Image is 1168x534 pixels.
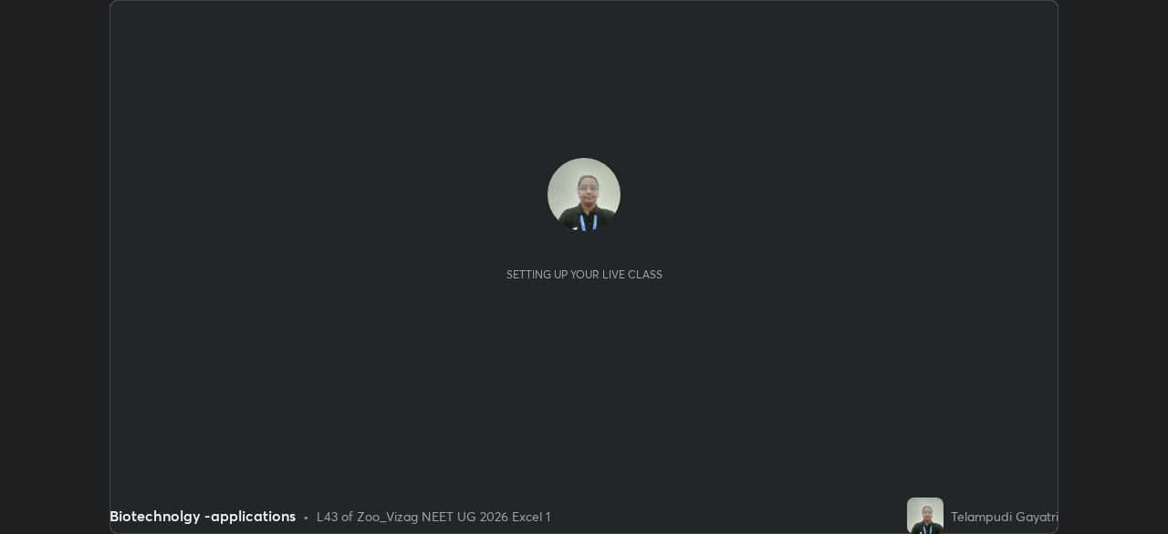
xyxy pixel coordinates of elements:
[907,497,944,534] img: 06370376e3c44778b92783d89618c6a2.jpg
[303,507,309,526] div: •
[506,267,662,281] div: Setting up your live class
[109,505,296,527] div: Biotechnolgy -applications
[317,507,550,526] div: L43 of Zoo_Vizag NEET UG 2026 Excel 1
[951,507,1058,526] div: Telampudi Gayatri
[547,158,620,231] img: 06370376e3c44778b92783d89618c6a2.jpg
